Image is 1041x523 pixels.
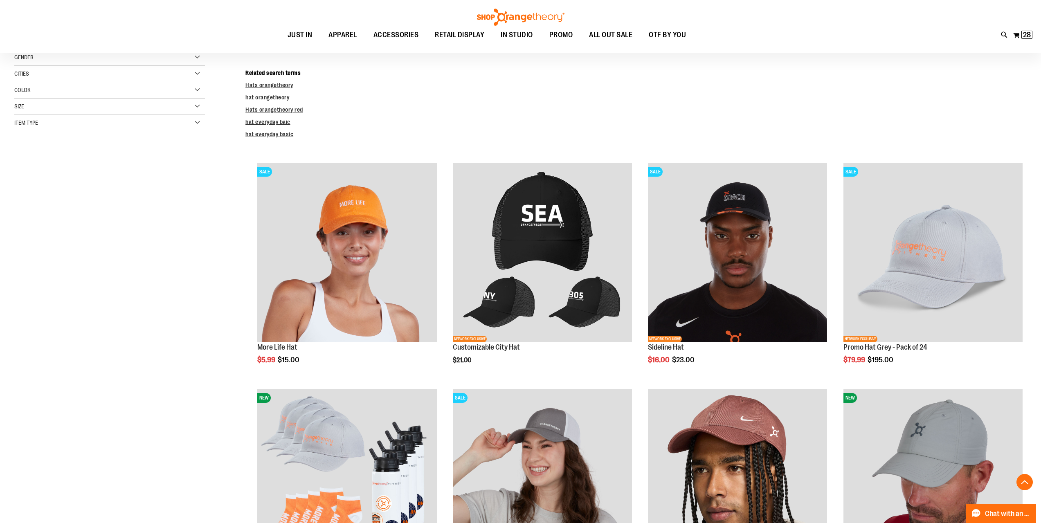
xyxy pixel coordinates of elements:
span: $79.99 [843,356,866,364]
span: PROMO [549,26,573,44]
span: NEW [843,393,857,403]
a: Hats orangetheory red [245,106,303,113]
a: Hats orangetheory [245,82,293,88]
div: product [839,159,1027,384]
span: NETWORK EXCLUSIVE [648,336,682,342]
span: Item Type [14,119,38,126]
a: hat orangetheory [245,94,289,101]
a: Main Image of 1536459NETWORK EXCLUSIVE [453,163,632,343]
span: SALE [648,167,663,177]
span: Chat with an Expert [985,510,1031,518]
a: hat everyday baic [245,119,290,125]
span: $15.00 [278,356,301,364]
img: Shop Orangetheory [476,9,566,26]
span: ACCESSORIES [373,26,419,44]
span: $16.00 [648,356,671,364]
span: NETWORK EXCLUSIVE [453,336,487,342]
span: Gender [14,54,34,61]
div: product [449,159,636,384]
dt: Related search terms [245,69,1027,77]
span: $23.00 [672,356,696,364]
span: Cities [14,70,29,77]
span: JUST IN [288,26,313,44]
span: $5.99 [257,356,277,364]
span: NETWORK EXCLUSIVE [843,336,877,342]
img: Main Image of 1536459 [453,163,632,342]
span: IN STUDIO [501,26,533,44]
span: SALE [257,167,272,177]
a: Sideline Hat [648,343,684,351]
img: Product image for More Life Hat [257,163,436,342]
span: Color [14,87,31,93]
img: Sideline Hat primary image [648,163,827,342]
span: SALE [453,393,468,403]
span: SALE [843,167,858,177]
a: More Life Hat [257,343,297,351]
a: Customizable City Hat [453,343,520,351]
span: NEW [257,393,271,403]
span: ALL OUT SALE [589,26,632,44]
a: Sideline Hat primary imageSALENETWORK EXCLUSIVE [648,163,827,343]
span: OTF BY YOU [649,26,686,44]
img: Product image for Promo Hat Grey - Pack of 24 [843,163,1023,342]
span: RETAIL DISPLAY [435,26,484,44]
a: Product image for More Life HatSALE [257,163,436,343]
button: Chat with an Expert [966,504,1037,523]
a: Product image for Promo Hat Grey - Pack of 24SALENETWORK EXCLUSIVE [843,163,1023,343]
a: Promo Hat Grey - Pack of 24 [843,343,927,351]
div: product [253,159,441,384]
span: $195.00 [868,356,895,364]
a: hat everyday basic [245,131,293,137]
span: $21.00 [453,357,472,364]
span: APPAREL [328,26,357,44]
span: Size [14,103,24,110]
button: Back To Top [1016,474,1033,490]
div: product [644,159,831,384]
span: 28 [1023,31,1031,39]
